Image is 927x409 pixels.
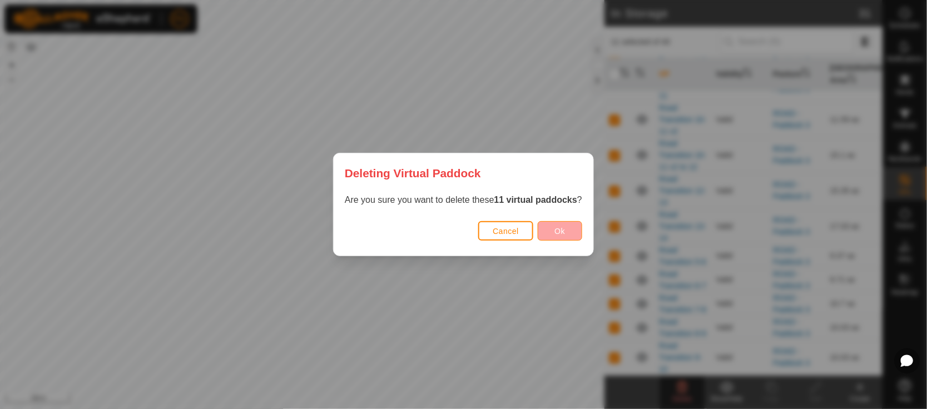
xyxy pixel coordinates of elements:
[494,195,577,205] strong: 11 virtual paddocks
[538,221,582,241] button: Ok
[345,195,582,205] span: Are you sure you want to delete these ?
[493,227,519,236] span: Cancel
[555,227,566,236] span: Ok
[345,164,481,182] span: Deleting Virtual Paddock
[478,221,533,241] button: Cancel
